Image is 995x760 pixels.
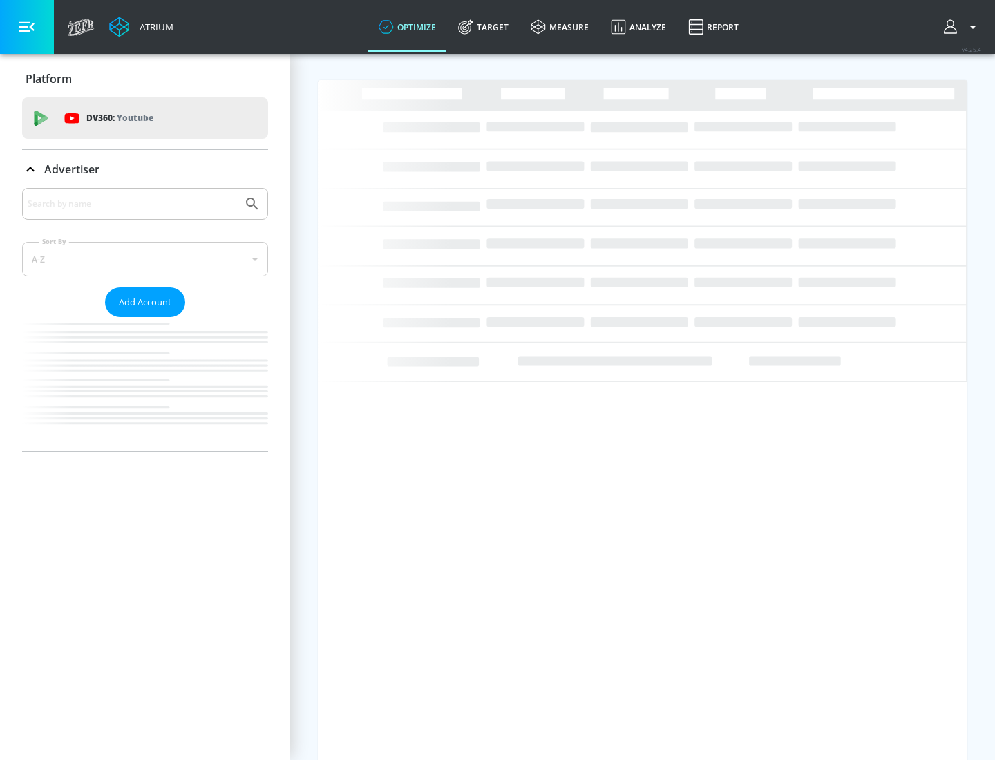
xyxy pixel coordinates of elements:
p: Youtube [117,111,153,125]
a: Analyze [600,2,677,52]
a: Target [447,2,520,52]
div: Platform [22,59,268,98]
p: DV360: [86,111,153,126]
input: Search by name [28,195,237,213]
div: DV360: Youtube [22,97,268,139]
button: Add Account [105,287,185,317]
label: Sort By [39,237,69,246]
p: Platform [26,71,72,86]
span: v 4.25.4 [962,46,981,53]
div: A-Z [22,242,268,276]
div: Advertiser [22,150,268,189]
a: Atrium [109,17,173,37]
a: optimize [368,2,447,52]
p: Advertiser [44,162,99,177]
nav: list of Advertiser [22,317,268,451]
div: Atrium [134,21,173,33]
span: Add Account [119,294,171,310]
a: Report [677,2,750,52]
div: Advertiser [22,188,268,451]
a: measure [520,2,600,52]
